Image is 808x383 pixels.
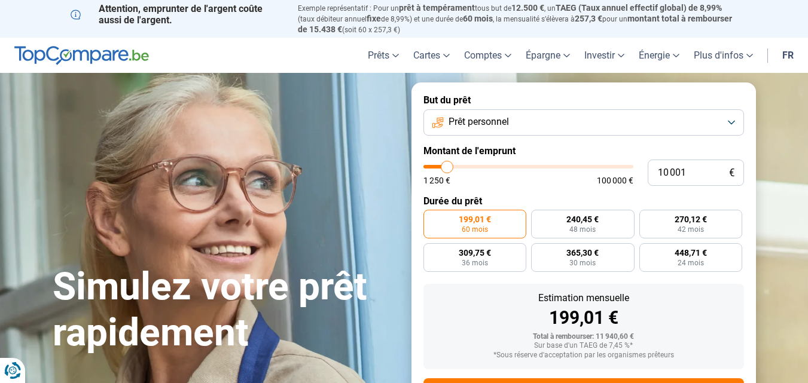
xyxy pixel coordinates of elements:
a: Cartes [406,38,457,73]
button: Prêt personnel [423,109,744,136]
span: prêt à tempérament [399,3,475,13]
span: 1 250 € [423,176,450,185]
span: 199,01 € [459,215,491,223]
img: TopCompare [14,46,149,65]
span: 42 mois [678,226,704,233]
label: But du prêt [423,94,744,106]
span: Prêt personnel [449,115,509,128]
div: 199,01 € [433,309,734,327]
label: Durée du prêt [423,195,744,207]
span: TAEG (Taux annuel effectif global) de 8,99% [556,3,722,13]
a: Comptes [457,38,519,73]
a: Prêts [361,38,406,73]
span: 309,75 € [459,249,491,257]
a: Plus d'infos [687,38,760,73]
span: 60 mois [463,14,493,23]
a: Énergie [632,38,687,73]
span: 257,3 € [575,14,602,23]
span: 30 mois [569,259,596,266]
a: Épargne [519,38,577,73]
span: 60 mois [462,226,488,233]
div: Total à rembourser: 11 940,60 € [433,333,734,341]
div: *Sous réserve d'acceptation par les organismes prêteurs [433,351,734,360]
label: Montant de l'emprunt [423,145,744,157]
span: 48 mois [569,226,596,233]
p: Attention, emprunter de l'argent coûte aussi de l'argent. [71,3,283,26]
span: € [729,168,734,178]
span: 270,12 € [675,215,707,223]
a: fr [775,38,801,73]
span: 100 000 € [597,176,633,185]
span: montant total à rembourser de 15.438 € [298,14,732,34]
span: 365,30 € [566,249,599,257]
p: Exemple représentatif : Pour un tous but de , un (taux débiteur annuel de 8,99%) et une durée de ... [298,3,738,35]
a: Investir [577,38,632,73]
span: 240,45 € [566,215,599,223]
h1: Simulez votre prêt rapidement [53,264,397,356]
span: fixe [367,14,381,23]
span: 448,71 € [675,249,707,257]
div: Sur base d'un TAEG de 7,45 %* [433,342,734,350]
span: 36 mois [462,259,488,266]
span: 24 mois [678,259,704,266]
div: Estimation mensuelle [433,293,734,303]
span: 12.500 € [511,3,544,13]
